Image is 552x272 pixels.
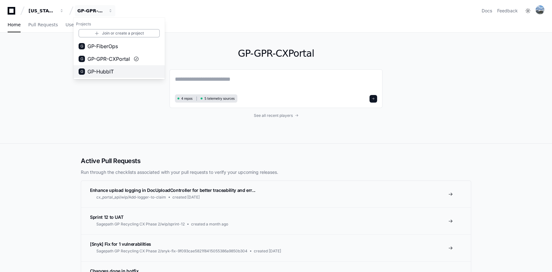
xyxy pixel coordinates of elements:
h1: GP-GPR-CXPortal [170,48,382,59]
span: GP-FiberOps [87,42,118,50]
span: 5 telemetry sources [204,96,234,101]
span: Users [66,23,78,27]
span: [Snyk] Fix for 1 vulnerabilities [90,241,151,247]
span: GP-HubbIT [87,68,114,75]
span: Pull Requests [28,23,58,27]
div: [US_STATE] Pacific [29,8,56,14]
span: created a month ago [191,222,228,227]
button: Feedback [497,8,518,14]
a: [Snyk] Fix for 1 vulnerabilitiesSagepath GP Recycling CX Phase 2/snyk-fix-9f093cae5821f8415055386... [81,234,471,261]
span: 4 repos [181,96,193,101]
span: cx_portal_api/wip/Add-logger-to-claim [96,195,166,200]
span: created [DATE] [172,195,200,200]
span: Enhance upload logging in DocUploadController for better traceability and err... [90,187,255,193]
span: Sprint 12 to UAT [90,214,123,220]
h2: Active Pull Requests [81,156,471,165]
img: 153204938 [536,5,544,14]
button: [US_STATE] Pacific [26,5,67,16]
div: G [79,43,85,49]
h1: Projects [74,19,165,29]
a: Home [8,18,21,32]
a: Enhance upload logging in DocUploadController for better traceability and err...cx_portal_api/wip... [81,181,471,207]
span: created [DATE] [254,249,281,254]
span: Sagepath GP Recycling CX Phase 2/snyk-fix-9f093cae5821f8415055386a9850b304 [96,249,247,254]
span: Home [8,23,21,27]
span: GP-GPR-CXPortal [87,55,130,63]
div: GP-GPR-CXPortal [77,8,105,14]
div: G [79,68,85,75]
a: Pull Requests [28,18,58,32]
div: [US_STATE] Pacific [74,18,165,79]
button: GP-GPR-CXPortal [75,5,115,16]
span: See all recent players [254,113,293,118]
a: Join or create a project [79,29,160,37]
div: G [79,56,85,62]
a: Sprint 12 to UATSagepath GP Recycling CX Phase 2/wip/sprint-12created a month ago [81,207,471,234]
a: Docs [482,8,492,14]
p: Run through the checklists associated with your pull requests to verify your upcoming releases. [81,169,471,175]
a: Users [66,18,78,32]
span: Sagepath GP Recycling CX Phase 2/wip/sprint-12 [96,222,185,227]
a: See all recent players [170,113,382,118]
